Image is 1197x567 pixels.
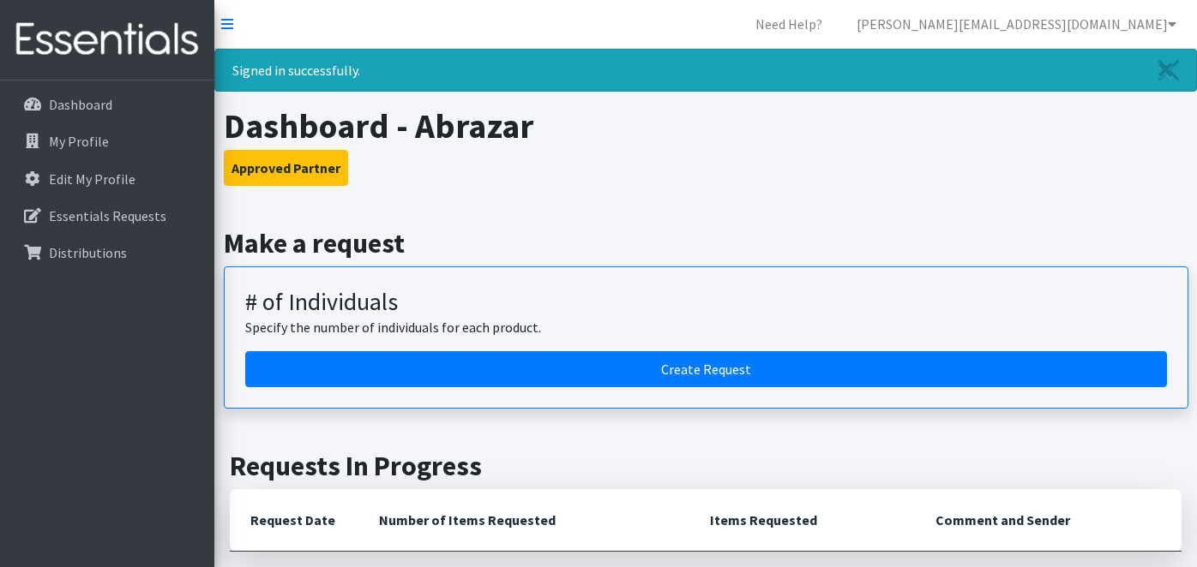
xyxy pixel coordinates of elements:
a: Distributions [7,236,208,270]
p: Essentials Requests [49,207,166,224]
a: Close [1141,50,1196,91]
a: Need Help? [742,7,836,41]
img: HumanEssentials [7,11,208,69]
a: Dashboard [7,87,208,122]
a: [PERSON_NAME][EMAIL_ADDRESS][DOMAIN_NAME] [843,7,1190,41]
h3: # of Individuals [245,288,1167,317]
p: Specify the number of individuals for each product. [245,317,1167,337]
th: Comment and Sender [915,489,1182,552]
th: Items Requested [689,489,915,552]
h2: Make a request [224,227,1188,260]
a: My Profile [7,124,208,158]
th: Number of Items Requested [358,489,689,552]
h1: Dashboard - Abrazar [224,105,1188,146]
p: Edit My Profile [49,170,135,188]
p: My Profile [49,133,109,150]
p: Distributions [49,244,127,261]
button: Approved Partner [224,150,348,186]
a: Essentials Requests [7,199,208,233]
a: Edit My Profile [7,162,208,196]
a: Create a request by number of individuals [245,351,1167,387]
p: Dashboard [49,96,112,113]
h2: Requests In Progress [230,450,1182,482]
div: Signed in successfully. [214,49,1197,92]
th: Request Date [230,489,358,552]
